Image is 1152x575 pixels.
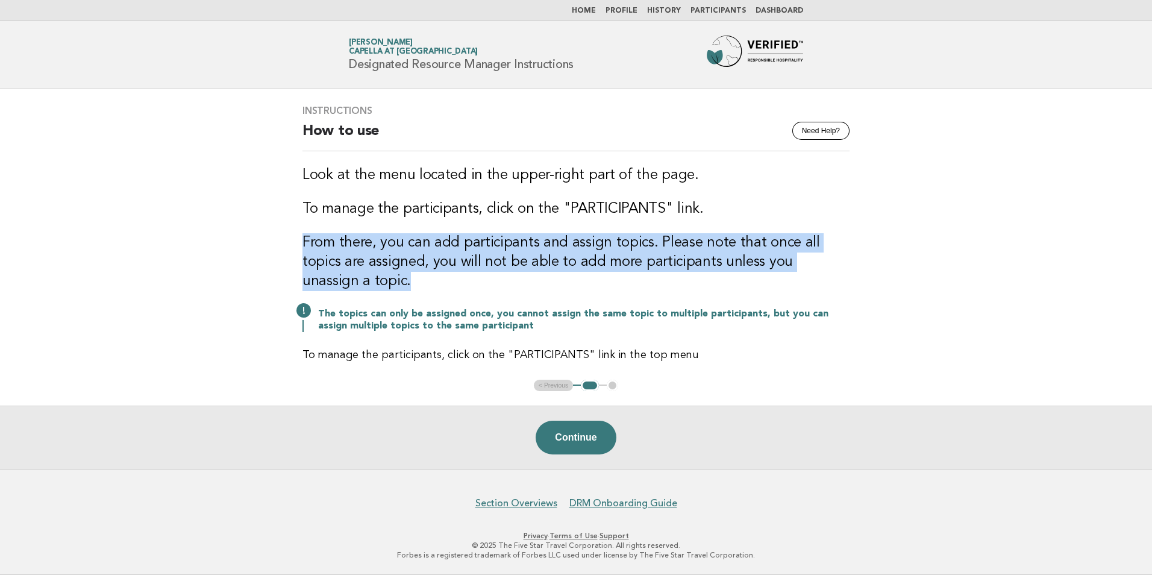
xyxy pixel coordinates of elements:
[207,531,945,541] p: · ·
[302,233,850,291] h3: From there, you can add participants and assign topics. Please note that once all topics are assi...
[302,166,850,185] h3: Look at the menu located in the upper-right part of the page.
[349,39,574,71] h1: Designated Resource Manager Instructions
[302,122,850,151] h2: How to use
[302,200,850,219] h3: To manage the participants, click on the "PARTICIPANTS" link.
[707,36,803,74] img: Forbes Travel Guide
[536,421,616,454] button: Continue
[690,7,746,14] a: Participants
[647,7,681,14] a: History
[581,380,598,392] button: 1
[549,532,598,540] a: Terms of Use
[302,105,850,117] h3: Instructions
[599,532,629,540] a: Support
[572,7,596,14] a: Home
[349,48,478,56] span: Capella at [GEOGRAPHIC_DATA]
[318,308,850,332] p: The topics can only be assigned once, you cannot assign the same topic to multiple participants, ...
[349,39,478,55] a: [PERSON_NAME]Capella at [GEOGRAPHIC_DATA]
[207,541,945,550] p: © 2025 The Five Star Travel Corporation. All rights reserved.
[302,347,850,363] p: To manage the participants, click on the "PARTICIPANTS" link in the top menu
[207,550,945,560] p: Forbes is a registered trademark of Forbes LLC used under license by The Five Star Travel Corpora...
[569,497,677,509] a: DRM Onboarding Guide
[524,532,548,540] a: Privacy
[475,497,557,509] a: Section Overviews
[606,7,637,14] a: Profile
[792,122,850,140] button: Need Help?
[756,7,803,14] a: Dashboard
